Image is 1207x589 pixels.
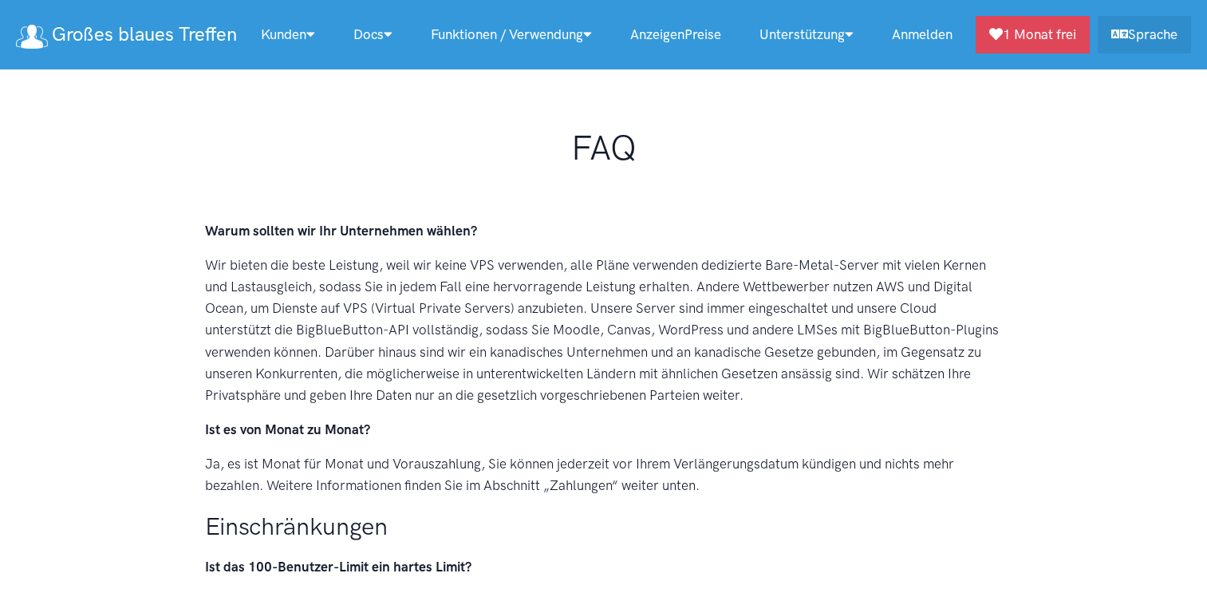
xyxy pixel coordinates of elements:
a: Sprache [1098,16,1191,53]
a: Unterstützung [740,18,873,52]
img: Logo [16,25,48,49]
a: 1 Monat frei [976,16,1090,53]
strong: Ist es von Monat zu Monat? [205,421,370,437]
a: Großes blaues Treffen [16,18,237,52]
a: Funktionen / Verwendung [412,18,611,52]
h2: Einschränkungen [205,510,1003,544]
strong: Ist das 100-Benutzer-Limit ein hartes Limit? [205,559,471,575]
p: Wir bieten die beste Leistung, weil wir keine VPS verwenden, alle Pläne verwenden dedizierte Bare... [205,255,1003,406]
a: Docs [334,18,412,52]
a: Anmelden [873,18,972,52]
h1: FAQ [205,128,1003,169]
a: AnzeigenPreise [611,18,740,52]
strong: Warum sollten wir Ihr Unternehmen wählen? [205,223,477,239]
a: Kunden [242,18,334,52]
p: Ja, es ist Monat für Monat und Vorauszahlung, Sie können jederzeit vor Ihrem Verlängerungsdatum k... [205,453,1003,496]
